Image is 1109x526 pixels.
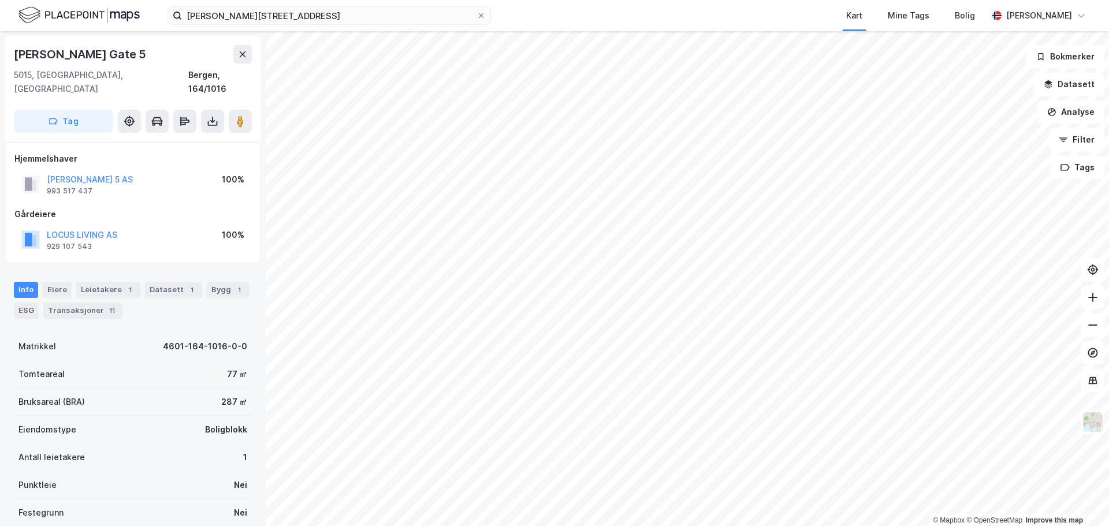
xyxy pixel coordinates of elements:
[243,450,247,464] div: 1
[76,282,140,298] div: Leietakere
[234,478,247,492] div: Nei
[1051,471,1109,526] div: Kontrollprogram for chat
[1034,73,1104,96] button: Datasett
[888,9,929,23] div: Mine Tags
[47,242,92,251] div: 929 107 543
[1026,516,1083,524] a: Improve this map
[43,282,72,298] div: Eiere
[221,395,247,409] div: 287 ㎡
[222,173,244,186] div: 100%
[233,284,245,296] div: 1
[163,340,247,353] div: 4601-164-1016-0-0
[1026,45,1104,68] button: Bokmerker
[227,367,247,381] div: 77 ㎡
[1006,9,1072,23] div: [PERSON_NAME]
[124,284,136,296] div: 1
[1051,471,1109,526] iframe: Chat Widget
[145,282,202,298] div: Datasett
[234,506,247,520] div: Nei
[18,450,85,464] div: Antall leietakere
[1051,156,1104,179] button: Tags
[966,516,1022,524] a: OpenStreetMap
[14,110,113,133] button: Tag
[222,228,244,242] div: 100%
[14,207,251,221] div: Gårdeiere
[205,423,247,437] div: Boligblokk
[18,367,65,381] div: Tomteareal
[43,303,122,319] div: Transaksjoner
[14,303,39,319] div: ESG
[106,305,118,316] div: 11
[955,9,975,23] div: Bolig
[14,282,38,298] div: Info
[14,152,251,166] div: Hjemmelshaver
[14,68,188,96] div: 5015, [GEOGRAPHIC_DATA], [GEOGRAPHIC_DATA]
[1037,100,1104,124] button: Analyse
[1082,411,1104,433] img: Z
[18,506,64,520] div: Festegrunn
[18,5,140,25] img: logo.f888ab2527a4732fd821a326f86c7f29.svg
[1049,128,1104,151] button: Filter
[207,282,250,298] div: Bygg
[47,186,92,196] div: 993 517 437
[18,340,56,353] div: Matrikkel
[188,68,252,96] div: Bergen, 164/1016
[182,7,477,24] input: Søk på adresse, matrikkel, gårdeiere, leietakere eller personer
[18,423,76,437] div: Eiendomstype
[18,478,57,492] div: Punktleie
[14,45,148,64] div: [PERSON_NAME] Gate 5
[846,9,862,23] div: Kart
[18,395,85,409] div: Bruksareal (BRA)
[933,516,965,524] a: Mapbox
[186,284,198,296] div: 1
